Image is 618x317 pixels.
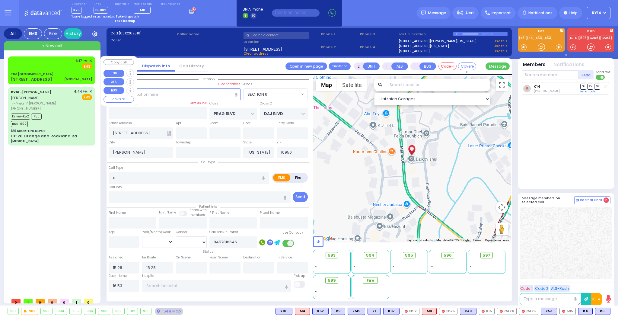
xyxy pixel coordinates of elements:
div: [MEDICAL_DATA] [64,77,92,82]
div: [STREET_ADDRESS] [11,76,52,82]
div: K49 [460,308,476,315]
span: Status [200,249,216,254]
button: Copy call [104,59,134,65]
span: - [315,294,317,298]
span: 0 [84,299,93,303]
label: Fire units on call [160,2,182,6]
span: Help [569,10,578,16]
div: M4 [295,308,310,315]
span: 595 [405,252,413,258]
div: 913 [141,308,151,315]
label: Gender [176,230,187,235]
div: BLS [383,308,400,315]
label: Clear address [218,82,241,87]
button: +Add [578,70,594,79]
a: Use this [494,49,508,54]
label: Call back number [209,230,238,235]
label: Floor [243,121,250,126]
span: - [354,269,355,273]
button: Show satellite imagery [337,79,367,91]
label: Night unit [115,2,129,6]
span: ר' בערל - ר' [PERSON_NAME] [11,101,72,106]
div: BLS [348,308,365,315]
span: You're logged in as monitor. [72,14,115,19]
span: Patient info [196,204,220,209]
label: First Name [109,210,126,215]
label: Cross 2 [260,101,272,106]
button: Message [486,62,510,70]
button: ALS [391,62,408,70]
div: 908 [98,308,110,315]
span: Other building occupants [167,131,171,136]
div: K15 [479,308,495,315]
span: - [315,264,317,269]
a: K14 [534,84,541,89]
div: 903 [41,308,52,315]
span: KY61 - [11,90,22,94]
button: Code 2 [534,285,549,292]
img: red-radio-icon.svg [442,310,445,313]
div: CAR6 [519,308,538,315]
h5: Message members on selected call [522,196,574,204]
span: K50 [31,114,42,120]
div: K52 [312,308,329,315]
img: Logo [24,9,64,17]
label: P First Name [209,210,229,215]
span: 6:17 PM [76,59,88,63]
span: BUS-902 [11,121,28,127]
span: 0 [60,299,69,303]
div: BLS [460,308,476,315]
span: 597 [483,252,490,258]
input: Search location [386,79,490,91]
img: red-radio-icon.svg [562,310,565,313]
span: 2 [604,197,609,203]
img: red-radio-icon.svg [405,310,408,313]
label: Cross 1 [209,101,220,106]
button: Code-1 [438,62,457,70]
span: [0812202516] [119,31,142,36]
span: - [315,285,317,289]
div: BLS [578,308,593,315]
span: ✕ [89,58,92,63]
button: BUS [419,62,436,70]
span: members [190,213,205,217]
span: Phone 4 [360,45,397,50]
div: [MEDICAL_DATA] [11,139,39,143]
input: (000)000-00000 [272,9,320,17]
div: K1 [368,308,381,315]
span: 0 [48,299,57,303]
label: Apt [176,121,181,126]
label: Use Callback [282,230,303,235]
span: 596 [444,252,452,258]
button: Toggle fullscreen view [496,79,508,91]
span: SO [587,84,593,89]
label: Township [176,140,191,145]
div: K101 [276,308,292,315]
div: The [GEOGRAPHIC_DATA] [11,72,53,76]
a: [STREET_ADDRESS] [399,49,430,54]
label: EMS [518,30,565,34]
button: COVERED [104,96,134,103]
label: Entry Code [277,121,294,126]
button: Map camera controls [496,201,508,213]
span: - [431,260,433,264]
button: Internal Chat 2 [574,196,610,204]
div: BLS [368,308,381,315]
span: - [354,260,355,264]
a: [STREET_ADDRESS][US_STATE] [399,43,449,49]
span: [PHONE_NUMBER] [11,106,41,111]
button: 10-4 [591,293,602,305]
span: Clear address [244,51,269,56]
label: Dispatcher [72,2,87,6]
button: Notifications [553,61,585,68]
a: CAR6 [588,36,600,40]
button: BUS [104,87,124,94]
button: UNIT [363,62,380,70]
label: Areas [243,82,252,87]
div: All [4,28,22,39]
label: Lines [94,2,108,6]
label: On Scene [176,255,191,260]
span: KY9 [72,7,81,14]
span: - [393,264,394,269]
span: Fire [367,277,374,283]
